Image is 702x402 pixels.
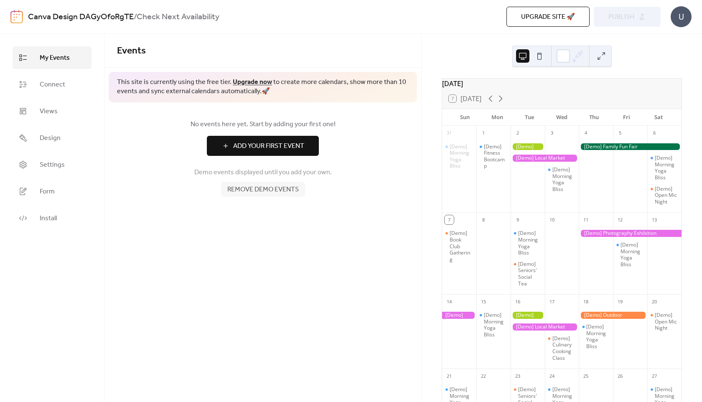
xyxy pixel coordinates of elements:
[233,141,304,151] span: Add Your First Event
[578,109,610,126] div: Thu
[506,7,590,27] button: Upgrade site 🚀
[233,76,272,89] a: Upgrade now
[579,312,647,319] div: [Demo] Outdoor Adventure Day
[514,109,546,126] div: Tue
[10,10,23,23] img: logo
[227,185,299,195] span: Remove demo events
[616,215,625,224] div: 12
[579,323,613,349] div: [Demo] Morning Yoga Bliss
[511,143,545,150] div: [Demo] Gardening Workshop
[511,261,545,287] div: [Demo] Seniors' Social Tea
[655,312,678,331] div: [Demo] Open Mic Night
[137,9,219,25] b: Check Next Availability
[650,215,659,224] div: 13
[647,155,682,181] div: [Demo] Morning Yoga Bliss
[518,261,542,287] div: [Demo] Seniors' Social Tea
[545,335,579,361] div: [Demo] Culinary Cooking Class
[547,371,557,381] div: 24
[513,297,522,306] div: 16
[511,312,545,319] div: [Demo] Gardening Workshop
[450,230,473,262] div: [Demo] Book Club Gathering
[547,215,557,224] div: 10
[481,109,513,126] div: Mon
[655,186,678,205] div: [Demo] Open Mic Night
[671,6,692,27] div: U
[581,215,590,224] div: 11
[442,143,476,169] div: [Demo] Morning Yoga Bliss
[40,214,57,224] span: Install
[40,133,61,143] span: Design
[547,129,557,138] div: 3
[445,129,454,138] div: 31
[518,230,542,256] div: [Demo] Morning Yoga Bliss
[581,371,590,381] div: 25
[547,297,557,306] div: 17
[484,312,507,338] div: [Demo] Morning Yoga Bliss
[513,371,522,381] div: 23
[484,143,507,169] div: [Demo] Fitness Bootcamp
[442,79,682,89] div: [DATE]
[581,297,590,306] div: 18
[221,182,305,197] button: Remove demo events
[40,187,55,197] span: Form
[650,297,659,306] div: 20
[442,312,476,319] div: [Demo] Photography Exhibition
[40,160,65,170] span: Settings
[581,129,590,138] div: 4
[449,109,481,126] div: Sun
[545,166,579,192] div: [Demo] Morning Yoga Bliss
[13,180,92,203] a: Form
[13,153,92,176] a: Settings
[650,129,659,138] div: 6
[647,312,682,331] div: [Demo] Open Mic Night
[521,12,575,22] span: Upgrade site 🚀
[610,109,642,126] div: Fri
[579,230,682,237] div: [Demo] Photography Exhibition
[552,166,576,192] div: [Demo] Morning Yoga Bliss
[616,297,625,306] div: 19
[511,230,545,256] div: [Demo] Morning Yoga Bliss
[117,120,409,130] span: No events here yet. Start by adding your first one!
[28,9,134,25] a: Canva Design DAGyOfoRgTE
[13,46,92,69] a: My Events
[479,297,488,306] div: 15
[194,168,332,178] span: Demo events displayed until you add your own.
[134,9,137,25] b: /
[546,109,578,126] div: Wed
[13,207,92,229] a: Install
[13,100,92,122] a: Views
[40,80,65,90] span: Connect
[40,53,70,63] span: My Events
[13,73,92,96] a: Connect
[479,129,488,138] div: 1
[117,78,409,97] span: This site is currently using the free tier. to create more calendars, show more than 10 events an...
[476,143,511,169] div: [Demo] Fitness Bootcamp
[479,371,488,381] div: 22
[643,109,675,126] div: Sat
[586,323,610,349] div: [Demo] Morning Yoga Bliss
[476,312,511,338] div: [Demo] Morning Yoga Bliss
[445,371,454,381] div: 21
[613,242,647,267] div: [Demo] Morning Yoga Bliss
[513,215,522,224] div: 9
[479,215,488,224] div: 8
[655,155,678,181] div: [Demo] Morning Yoga Bliss
[579,143,682,150] div: [Demo] Family Fun Fair
[207,136,319,156] button: Add Your First Event
[117,42,146,60] span: Events
[511,323,579,331] div: [Demo] Local Market
[450,143,473,169] div: [Demo] Morning Yoga Bliss
[511,155,579,162] div: [Demo] Local Market
[40,107,58,117] span: Views
[647,186,682,205] div: [Demo] Open Mic Night
[552,335,576,361] div: [Demo] Culinary Cooking Class
[13,127,92,149] a: Design
[445,297,454,306] div: 14
[616,129,625,138] div: 5
[650,371,659,381] div: 27
[442,230,476,262] div: [Demo] Book Club Gathering
[616,371,625,381] div: 26
[621,242,644,267] div: [Demo] Morning Yoga Bliss
[445,215,454,224] div: 7
[513,129,522,138] div: 2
